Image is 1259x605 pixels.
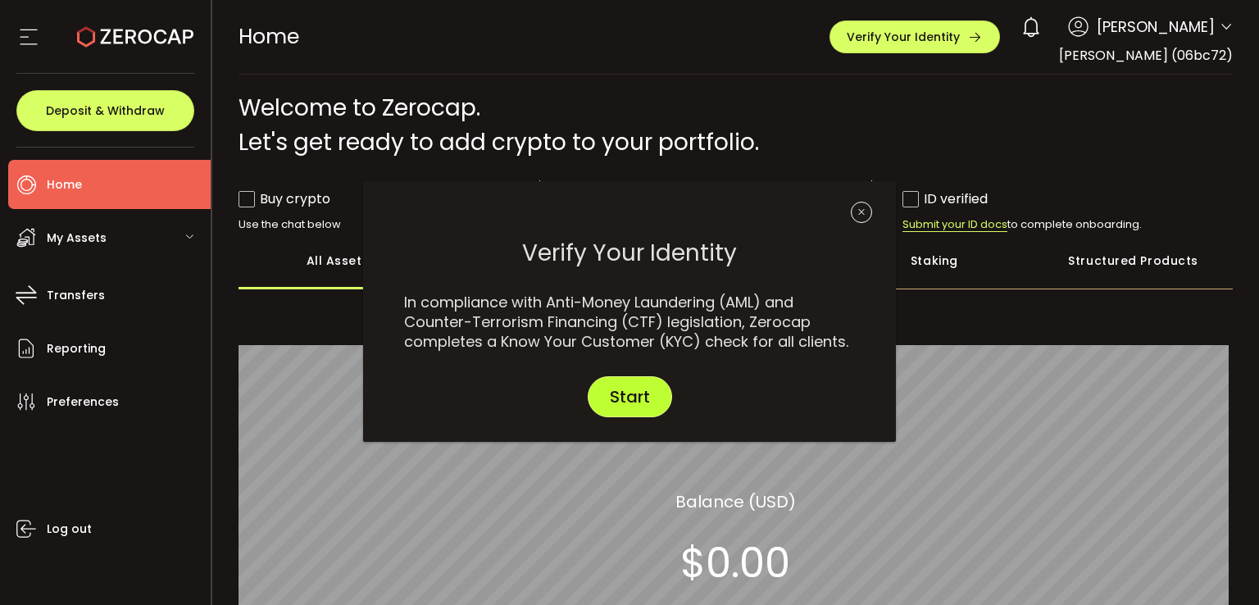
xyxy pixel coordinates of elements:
div: dialog [363,181,896,442]
button: Start [588,376,672,417]
button: Close [851,198,879,226]
iframe: Chat Widget [1069,428,1259,605]
span: Verify Your Identity [522,230,737,276]
span: Start [610,389,650,405]
span: In compliance with Anti-Money Laundering (AML) and Counter-Terrorism Financing (CTF) legislation,... [404,292,848,352]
